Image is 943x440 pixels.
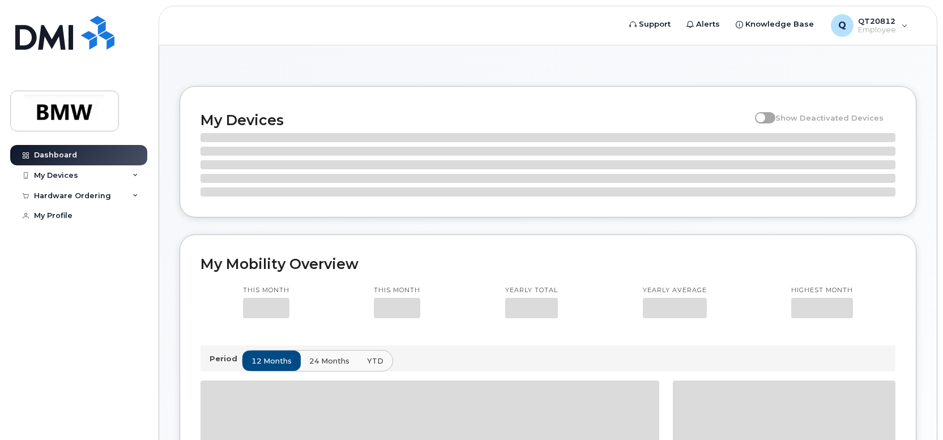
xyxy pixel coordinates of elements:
[309,356,349,366] span: 24 months
[505,286,558,295] p: Yearly total
[200,112,749,129] h2: My Devices
[200,255,895,272] h2: My Mobility Overview
[775,113,884,122] span: Show Deactivated Devices
[643,286,707,295] p: Yearly average
[791,286,853,295] p: Highest month
[755,107,764,116] input: Show Deactivated Devices
[210,353,242,364] p: Period
[243,286,289,295] p: This month
[374,286,420,295] p: This month
[367,356,383,366] span: YTD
